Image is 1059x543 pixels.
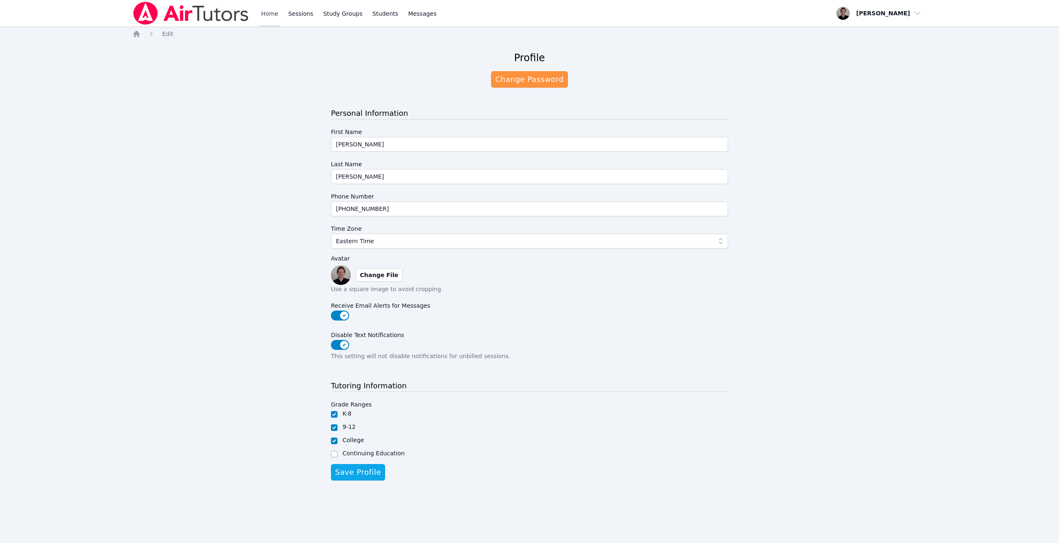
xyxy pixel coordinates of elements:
[331,124,728,137] label: First Name
[331,464,385,481] button: Save Profile
[331,189,728,201] label: Phone Number
[331,221,728,234] label: Time Zone
[331,397,372,409] legend: Grade Ranges
[408,10,437,18] span: Messages
[331,265,351,285] img: preview
[331,285,728,293] p: Use a square image to avoid cropping.
[336,236,374,246] span: Eastern Time
[335,466,381,478] span: Save Profile
[343,423,356,430] label: 9-12
[331,298,728,311] label: Receive Email Alerts for Messages
[162,31,173,37] span: Edit
[331,380,728,392] h3: Tutoring Information
[331,234,728,249] button: Eastern Time
[514,51,545,65] h2: Profile
[331,157,728,169] label: Last Name
[331,328,728,340] label: Disable Text Notifications
[132,30,927,38] nav: Breadcrumb
[343,410,352,417] label: K-8
[491,71,568,88] a: Change Password
[331,108,728,120] h3: Personal Information
[343,437,364,443] label: College
[331,352,728,360] p: This setting will not disable notifications for unbilled sessions.
[162,30,173,38] a: Edit
[331,254,728,263] label: Avatar
[343,450,405,457] label: Continuing Education
[132,2,249,25] img: Air Tutors
[356,268,403,282] label: Change File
